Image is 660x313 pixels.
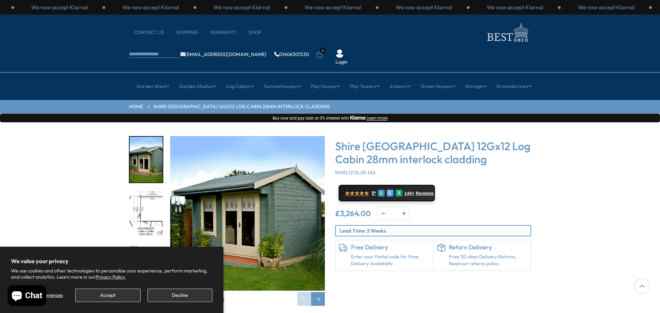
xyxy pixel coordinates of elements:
[339,185,435,201] a: ★★★★★ 5* G E R 144+ Reviews
[170,136,325,291] img: Shire Marlborough 12Gx12 Log Cabin 28mm interlock cladding - Best Shed
[316,51,323,58] a: 0
[180,52,266,57] a: [EMAIL_ADDRESS][DOMAIN_NAME]
[31,3,88,11] p: We now accept Klarna!
[14,3,105,11] div: 2 / 3
[226,78,254,95] a: Log Cabins
[465,78,487,95] a: Storage
[421,78,455,95] a: Green Houses
[561,3,652,11] div: 2 / 3
[176,29,205,36] a: Shipping
[153,103,330,110] a: Shire [GEOGRAPHIC_DATA] 12Gx12 Log Cabin 28mm interlock cladding
[287,3,378,11] div: 2 / 3
[345,190,369,197] span: ★★★★★
[5,285,48,308] inbox-online-store-chat: Shopify online store chat
[483,21,531,44] img: logo
[196,3,287,11] div: 1 / 3
[404,191,414,196] span: 144+
[487,3,543,11] p: We now accept Klarna!
[449,254,528,267] p: Free 30-days Delivery Returns, Read our returns policy.
[389,78,411,95] a: Arbours
[320,48,326,54] span: 0
[387,190,394,197] div: E
[170,136,325,306] div: 1 / 18
[274,52,309,57] a: 01406307230
[129,136,163,183] div: 1 / 18
[11,268,212,280] p: We use cookies and other technologies to personalize your experience, perform marketing, and coll...
[297,292,311,306] div: Previous slide
[179,78,217,95] a: Garden Studios
[136,78,169,95] a: Garden Shed
[351,254,430,267] a: Enter your Postal code for Free Delivery Availability
[147,289,212,302] button: Decline
[264,78,301,95] a: Summerhouses
[249,29,268,36] a: Shop
[470,3,561,11] div: 1 / 3
[210,29,243,36] a: Warranty
[335,139,531,166] h3: Shire [GEOGRAPHIC_DATA] 12Gx12 Log Cabin 28mm interlock cladding
[122,3,179,11] p: We now accept Klarna!
[496,78,532,95] a: Groundscrews
[130,244,163,290] img: 12x12MarlboroughOPTELEVATIONSMMFT28mmTEMP_a041115d-193e-4c00-ba7d-347e4517689d_200x200.jpg
[351,244,430,251] h6: Free Delivery
[335,59,348,66] a: Login
[396,190,403,197] div: R
[335,49,344,58] img: User Icon
[396,3,452,11] p: We now accept Klarna!
[449,244,528,251] h6: Return Delivery
[11,258,212,265] h2: We value your privacy
[335,169,376,176] span: MARL1212L28-1AA
[134,29,171,36] a: CONTACT US
[129,103,143,110] a: HOME
[213,3,270,11] p: We now accept Klarna!
[311,292,325,306] div: Next slide
[416,191,434,196] span: Reviews
[578,3,635,11] p: We now accept Klarna!
[350,78,380,95] a: Play Towers
[129,190,163,237] div: 2 / 18
[96,274,126,280] a: Privacy Policy.
[130,191,163,236] img: 12x12MarlboroughOPTFLOORPLANMFT28mmTEMP_5a83137f-d55f-493c-9331-6cd515c54ccf_200x200.jpg
[130,137,163,182] img: Marlborough_7_77ba1181-c18a-42db-b353-ae209a9c9980_200x200.jpg
[311,78,340,95] a: Play Houses
[340,227,530,234] p: Lead Time: 2 Weeks
[129,244,163,291] div: 3 / 18
[335,210,371,217] ins: £3,264.00
[378,3,470,11] div: 3 / 3
[378,190,385,197] div: G
[75,289,140,302] button: Accept
[105,3,196,11] div: 3 / 3
[305,3,361,11] p: We now accept Klarna!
